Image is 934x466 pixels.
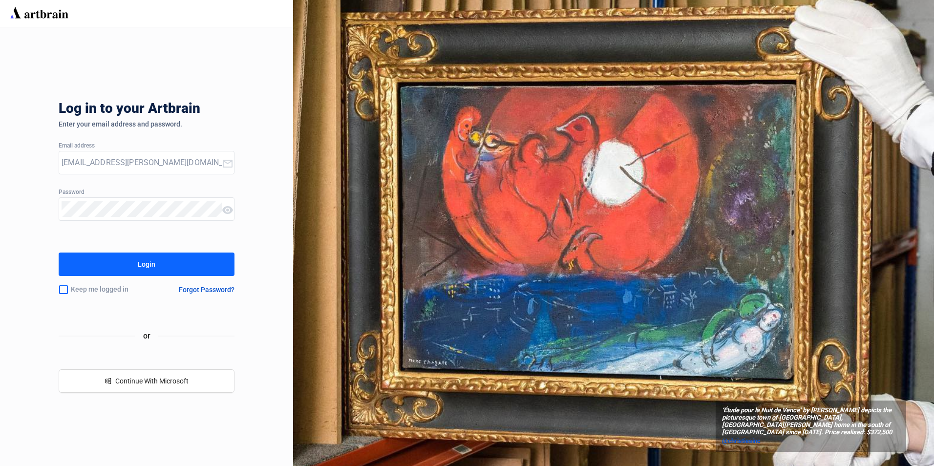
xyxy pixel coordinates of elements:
[59,279,155,300] div: Keep me logged in
[59,253,234,276] button: Login
[138,256,155,272] div: Login
[59,120,234,128] div: Enter your email address and password.
[59,101,352,120] div: Log in to your Artbrain
[115,377,189,385] span: Continue With Microsoft
[135,330,158,342] span: or
[59,369,234,393] button: windowsContinue With Microsoft
[179,286,234,294] div: Forgot Password?
[59,143,234,149] div: Email address
[722,437,761,445] span: @christiesinc
[722,436,900,446] a: @christiesinc
[62,155,222,170] input: Your Email
[59,189,234,196] div: Password
[105,378,111,384] span: windows
[722,407,900,436] span: ‘Étude pour la Nuit de Vence’ by [PERSON_NAME] depicts the picturesque town of [GEOGRAPHIC_DATA],...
